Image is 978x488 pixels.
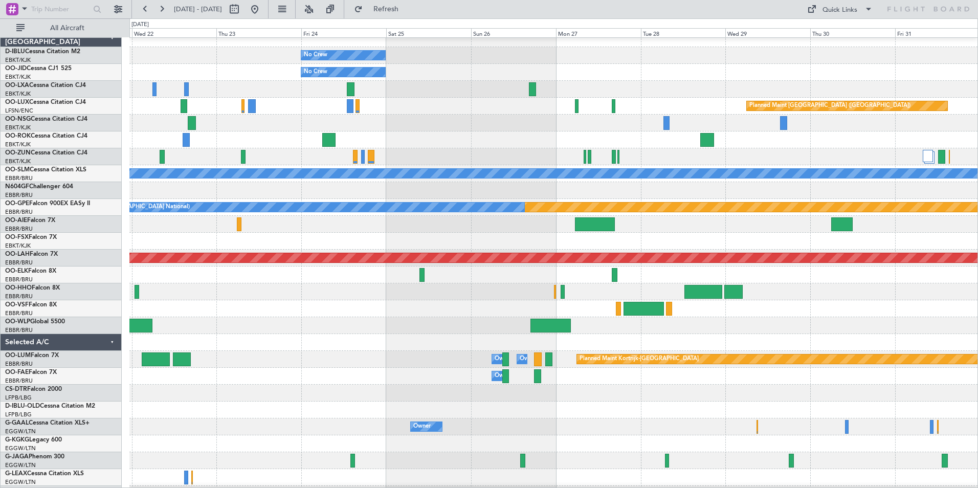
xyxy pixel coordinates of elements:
[131,20,149,29] div: [DATE]
[495,368,564,384] div: Owner Melsbroek Air Base
[349,1,411,17] button: Refresh
[5,428,36,435] a: EGGW/LTN
[5,276,33,283] a: EBBR/BRU
[495,351,564,367] div: Owner Melsbroek Air Base
[5,369,57,375] a: OO-FAEFalcon 7X
[5,158,31,165] a: EBKT/KJK
[5,56,31,64] a: EBKT/KJK
[5,377,33,385] a: EBBR/BRU
[5,167,86,173] a: OO-SLMCessna Citation XLS
[5,326,33,334] a: EBBR/BRU
[5,454,29,460] span: G-JAGA
[5,99,29,105] span: OO-LUX
[216,28,301,37] div: Thu 23
[5,90,31,98] a: EBKT/KJK
[5,386,62,392] a: CS-DTRFalcon 2000
[5,259,33,267] a: EBBR/BRU
[5,251,58,257] a: OO-LAHFalcon 7X
[5,369,29,375] span: OO-FAE
[520,351,589,367] div: Owner Melsbroek Air Base
[5,285,60,291] a: OO-HHOFalcon 8X
[641,28,726,37] div: Tue 28
[5,411,32,418] a: LFPB/LBG
[5,293,33,300] a: EBBR/BRU
[5,352,59,359] a: OO-LUMFalcon 7X
[5,437,29,443] span: G-KGKG
[5,461,36,469] a: EGGW/LTN
[580,351,699,367] div: Planned Maint Kortrijk-[GEOGRAPHIC_DATA]
[5,251,30,257] span: OO-LAH
[5,116,31,122] span: OO-NSG
[5,201,29,207] span: OO-GPE
[5,471,27,477] span: G-LEAX
[5,133,87,139] a: OO-ROKCessna Citation CJ4
[5,225,33,233] a: EBBR/BRU
[386,28,471,37] div: Sat 25
[174,5,222,14] span: [DATE] - [DATE]
[5,302,29,308] span: OO-VSF
[5,217,55,224] a: OO-AIEFalcon 7X
[5,403,40,409] span: D-IBLU-OLD
[5,420,29,426] span: G-GAAL
[5,82,29,88] span: OO-LXA
[5,437,62,443] a: G-KGKGLegacy 600
[413,419,431,434] div: Owner
[5,191,33,199] a: EBBR/BRU
[132,28,217,37] div: Wed 22
[810,28,895,37] div: Thu 30
[5,208,33,216] a: EBBR/BRU
[5,107,33,115] a: LFSN/ENC
[725,28,810,37] div: Wed 29
[5,302,57,308] a: OO-VSFFalcon 8X
[5,234,29,240] span: OO-FSX
[5,420,90,426] a: G-GAALCessna Citation XLS+
[5,184,29,190] span: N604GF
[31,2,90,17] input: Trip Number
[5,217,27,224] span: OO-AIE
[5,49,25,55] span: D-IBLU
[5,49,80,55] a: D-IBLUCessna Citation M2
[5,352,31,359] span: OO-LUM
[5,150,31,156] span: OO-ZUN
[5,319,30,325] span: OO-WLP
[5,285,32,291] span: OO-HHO
[5,73,31,81] a: EBKT/KJK
[5,201,90,207] a: OO-GPEFalcon 900EX EASy II
[823,5,857,15] div: Quick Links
[802,1,878,17] button: Quick Links
[5,184,73,190] a: N604GFChallenger 604
[5,150,87,156] a: OO-ZUNCessna Citation CJ4
[5,234,57,240] a: OO-FSXFalcon 7X
[749,98,910,114] div: Planned Maint [GEOGRAPHIC_DATA] ([GEOGRAPHIC_DATA])
[5,319,65,325] a: OO-WLPGlobal 5500
[301,28,386,37] div: Fri 24
[5,360,33,368] a: EBBR/BRU
[471,28,556,37] div: Sun 26
[5,133,31,139] span: OO-ROK
[5,65,27,72] span: OO-JID
[5,454,64,460] a: G-JAGAPhenom 300
[5,167,30,173] span: OO-SLM
[5,403,95,409] a: D-IBLU-OLDCessna Citation M2
[5,386,27,392] span: CS-DTR
[5,174,33,182] a: EBBR/BRU
[5,471,84,477] a: G-LEAXCessna Citation XLS
[5,65,72,72] a: OO-JIDCessna CJ1 525
[5,478,36,486] a: EGGW/LTN
[5,394,32,402] a: LFPB/LBG
[5,99,86,105] a: OO-LUXCessna Citation CJ4
[556,28,641,37] div: Mon 27
[365,6,408,13] span: Refresh
[5,268,56,274] a: OO-ELKFalcon 8X
[5,309,33,317] a: EBBR/BRU
[5,82,86,88] a: OO-LXACessna Citation CJ4
[5,124,31,131] a: EBKT/KJK
[5,268,28,274] span: OO-ELK
[11,20,111,36] button: All Aircraft
[5,445,36,452] a: EGGW/LTN
[27,25,108,32] span: All Aircraft
[5,116,87,122] a: OO-NSGCessna Citation CJ4
[304,48,327,63] div: No Crew
[5,141,31,148] a: EBKT/KJK
[5,242,31,250] a: EBKT/KJK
